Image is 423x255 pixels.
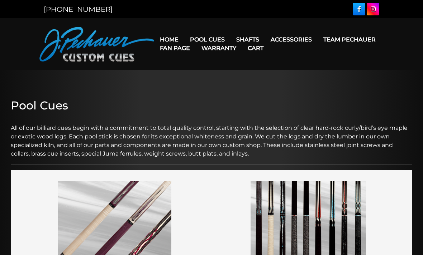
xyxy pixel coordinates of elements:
a: Accessories [265,30,318,49]
img: Pechauer Custom Cues [39,27,154,62]
a: Pool Cues [184,30,230,49]
a: Team Pechauer [318,30,381,49]
a: [PHONE_NUMBER] [44,5,113,14]
a: Home [154,30,184,49]
a: Cart [242,39,269,57]
a: Fan Page [154,39,196,57]
a: Warranty [196,39,242,57]
h2: Pool Cues [11,99,412,112]
p: All of our billiard cues begin with a commitment to total quality control, starting with the sele... [11,115,412,158]
a: Shafts [230,30,265,49]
